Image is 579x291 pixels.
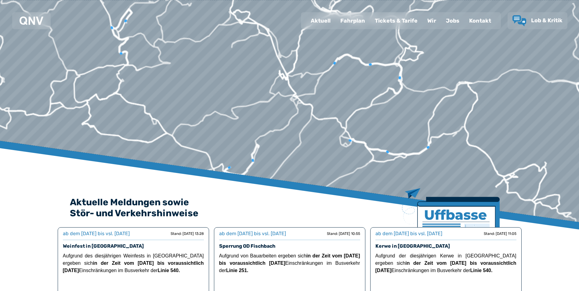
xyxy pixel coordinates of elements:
div: ab dem [DATE] bis vsl. [DATE] [63,230,130,237]
a: Sperrung OD Fischbach [219,243,275,249]
a: Tickets & Tarife [370,13,422,29]
img: Zeitung mit Titel Uffbase [402,188,500,264]
a: QNV Logo [20,15,43,27]
div: ab dem [DATE] bis vsl. [DATE] [219,230,286,237]
strong: in der Zeit vom [DATE] bis voraussichtlich [DATE] [63,260,204,273]
strong: Linie 540. [157,268,180,273]
strong: in der Zeit vom [DATE] bis voraussichtlich [DATE] [375,260,516,273]
span: Aufgrund der diesjährigen Kerwe in [GEOGRAPHIC_DATA] ergeben sich Einschränkungen im Busverkehr der [375,253,516,273]
h2: Aktuelle Meldungen sowie Stör- und Verkehrshinweise [70,197,509,219]
a: Fahrplan [335,13,370,29]
strong: Linie 251. [226,268,248,273]
a: Lob & Kritik [512,15,563,26]
a: Weinfest in [GEOGRAPHIC_DATA] [63,243,144,249]
strong: Linie [470,268,481,273]
strong: 540. [483,268,492,273]
img: QNV Logo [20,16,43,25]
span: Aufgrund des diesjährigen Weinfests in [GEOGRAPHIC_DATA] ergeben sich Einschränkungen im Busverke... [63,253,204,273]
a: Wir [422,13,441,29]
div: Stand: [DATE] 13:28 [171,231,204,236]
a: Kerwe in [GEOGRAPHIC_DATA] [375,243,450,249]
div: ab dem [DATE] bis vsl. [DATE] [375,230,442,237]
a: Kontakt [464,13,496,29]
div: Stand: [DATE] 11:05 [484,231,516,236]
a: Jobs [441,13,464,29]
span: Lob & Kritik [531,17,563,24]
a: Aktuell [306,13,335,29]
span: Aufgrund von Bauarbeiten ergeben sich Einschränkungen im Busverkehr der [219,253,360,273]
div: Stand: [DATE] 10:55 [327,231,360,236]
